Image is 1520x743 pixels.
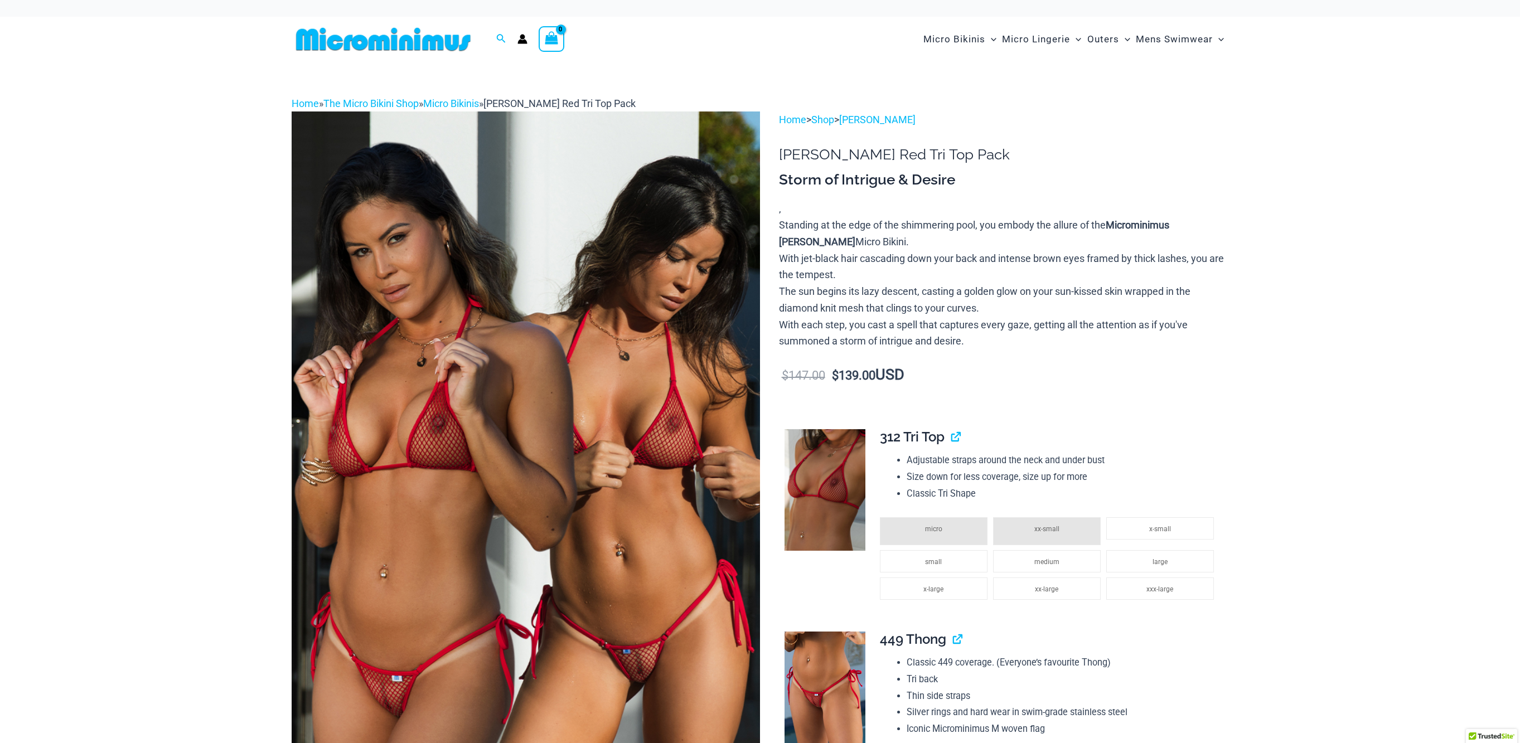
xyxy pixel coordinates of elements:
bdi: 147.00 [782,368,825,382]
span: Menu Toggle [1213,25,1224,54]
h1: [PERSON_NAME] Red Tri Top Pack [779,146,1228,163]
li: x-large [880,577,987,600]
a: Search icon link [496,32,506,46]
li: small [880,550,987,572]
span: Menu Toggle [1070,25,1081,54]
p: Standing at the edge of the shimmering pool, you embody the allure of the Micro Bikini. With jet-... [779,217,1228,349]
li: Thin side straps [907,688,1219,705]
span: medium [1034,558,1059,566]
a: OutersMenu ToggleMenu Toggle [1085,22,1133,56]
img: MM SHOP LOGO FLAT [292,27,475,52]
a: Micro BikinisMenu ToggleMenu Toggle [921,22,999,56]
a: Account icon link [517,34,527,44]
span: » » » [292,98,636,109]
span: [PERSON_NAME] Red Tri Top Pack [483,98,636,109]
li: large [1106,550,1214,572]
img: Summer Storm Red 312 Tri Top [785,429,865,551]
span: Mens Swimwear [1136,25,1213,54]
li: Size down for less coverage, size up for more [907,469,1219,485]
li: medium [993,550,1101,572]
span: $ [832,368,839,382]
a: [PERSON_NAME] [839,114,916,125]
a: Shop [811,114,834,125]
span: Outers [1087,25,1119,54]
span: 312 Tri Top [880,429,945,445]
span: Menu Toggle [985,25,996,54]
span: Menu Toggle [1119,25,1130,54]
li: x-small [1106,517,1214,540]
li: Adjustable straps around the neck and under bust [907,452,1219,469]
nav: Site Navigation [919,21,1228,58]
a: Home [292,98,319,109]
li: xx-large [993,577,1101,600]
span: Micro Bikinis [923,25,985,54]
li: Iconic Microminimus M woven flag [907,721,1219,737]
li: Classic Tri Shape [907,485,1219,502]
div: , [779,171,1228,349]
a: Home [779,114,806,125]
span: $ [782,368,788,382]
li: xx-small [993,517,1101,545]
a: Mens SwimwearMenu ToggleMenu Toggle [1133,22,1227,56]
a: Micro LingerieMenu ToggleMenu Toggle [999,22,1084,56]
span: small [925,558,942,566]
a: View Shopping Cart, empty [539,26,564,52]
span: x-large [923,585,943,593]
li: Tri back [907,671,1219,688]
li: Classic 449 coverage. (Everyone’s favourite Thong) [907,654,1219,671]
p: USD [779,367,1228,384]
span: large [1153,558,1168,566]
a: Micro Bikinis [423,98,479,109]
li: Silver rings and hard wear in swim-grade stainless steel [907,704,1219,721]
span: xxx-large [1146,585,1173,593]
span: micro [925,525,942,533]
span: x-small [1149,525,1171,533]
h3: Storm of Intrigue & Desire [779,171,1228,190]
bdi: 139.00 [832,368,875,382]
span: xx-large [1035,585,1058,593]
span: 449 Thong [880,631,946,647]
span: Micro Lingerie [1002,25,1070,54]
a: The Micro Bikini Shop [323,98,419,109]
span: xx-small [1034,525,1059,533]
p: > > [779,111,1228,128]
li: xxx-large [1106,577,1214,600]
li: micro [880,517,987,545]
